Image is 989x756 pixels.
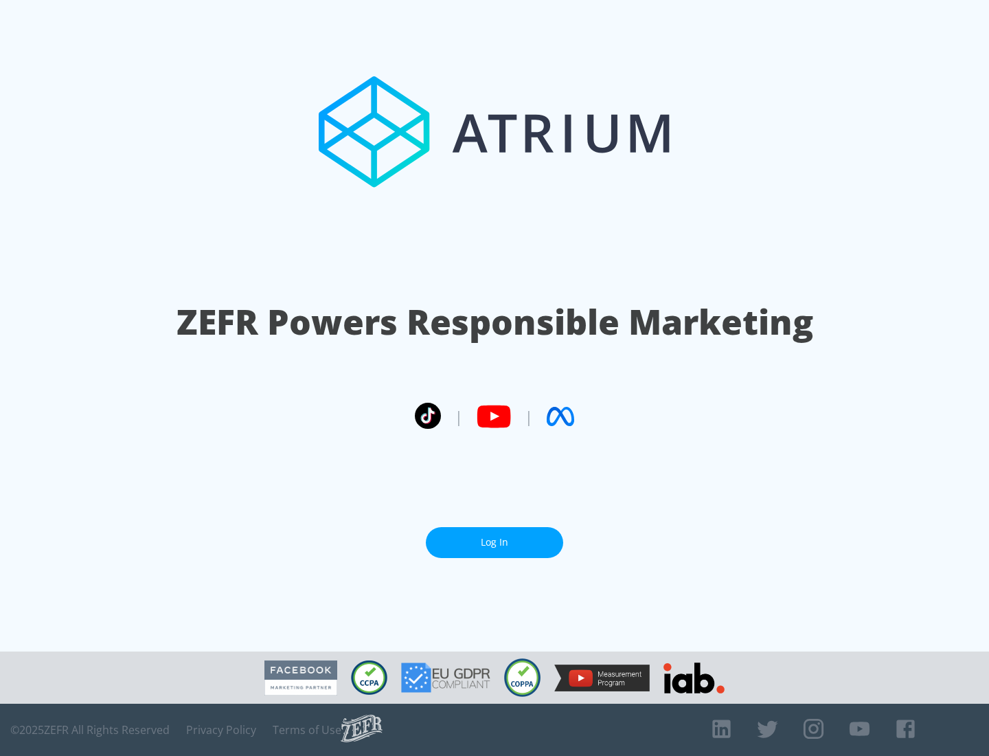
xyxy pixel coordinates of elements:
h1: ZEFR Powers Responsible Marketing [177,298,813,346]
img: COPPA Compliant [504,658,541,697]
img: IAB [663,663,725,693]
a: Privacy Policy [186,723,256,737]
img: CCPA Compliant [351,660,387,695]
span: | [455,406,463,427]
img: YouTube Measurement Program [554,665,650,691]
span: © 2025 ZEFR All Rights Reserved [10,723,170,737]
span: | [525,406,533,427]
img: GDPR Compliant [401,663,490,693]
a: Log In [426,527,563,558]
a: Terms of Use [273,723,341,737]
img: Facebook Marketing Partner [264,660,337,696]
